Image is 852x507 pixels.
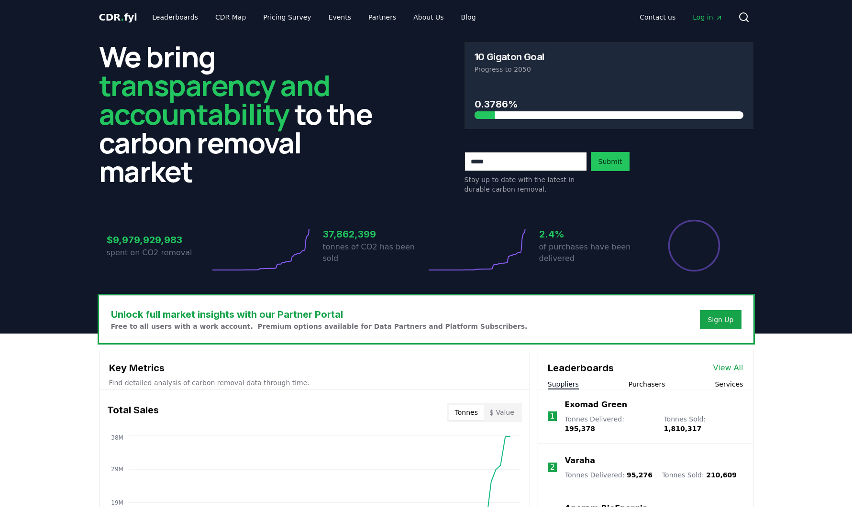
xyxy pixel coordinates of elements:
[111,307,528,322] h3: Unlock full market insights with our Partner Portal
[708,315,733,324] a: Sign Up
[564,425,595,432] span: 195,378
[664,414,743,433] p: Tonnes Sold :
[406,9,451,26] a: About Us
[255,9,319,26] a: Pricing Survey
[107,233,210,247] h3: $9,979,929,983
[591,152,630,171] button: Submit
[564,399,627,410] a: Exomad Green
[99,11,137,23] span: CDR fyi
[548,379,579,389] button: Suppliers
[465,175,587,194] p: Stay up to date with the latest in durable carbon removal.
[99,11,137,24] a: CDR.fyi
[565,455,595,466] a: Varaha
[713,362,743,374] a: View All
[109,361,520,375] h3: Key Metrics
[475,97,743,111] h3: 0.3786%
[454,9,484,26] a: Blog
[550,462,555,473] p: 2
[208,9,254,26] a: CDR Map
[475,65,743,74] p: Progress to 2050
[99,42,388,185] h2: We bring to the carbon removal market
[109,378,520,388] p: Find detailed analysis of carbon removal data through time.
[685,9,730,26] a: Log in
[629,379,665,389] button: Purchasers
[667,219,721,272] div: Percentage of sales delivered
[111,434,123,441] tspan: 38M
[484,405,520,420] button: $ Value
[627,471,653,479] span: 95,276
[111,499,123,506] tspan: 19M
[662,470,737,480] p: Tonnes Sold :
[632,9,683,26] a: Contact us
[565,470,653,480] p: Tonnes Delivered :
[111,322,528,331] p: Free to all users with a work account. Premium options available for Data Partners and Platform S...
[664,425,701,432] span: 1,810,317
[632,9,730,26] nav: Main
[144,9,483,26] nav: Main
[693,12,722,22] span: Log in
[323,227,426,241] h3: 37,862,399
[539,227,642,241] h3: 2.4%
[548,361,614,375] h3: Leaderboards
[449,405,484,420] button: Tonnes
[715,379,743,389] button: Services
[361,9,404,26] a: Partners
[323,241,426,264] p: tonnes of CO2 has been sold
[121,11,124,23] span: .
[706,471,737,479] span: 210,609
[475,52,544,62] h3: 10 Gigaton Goal
[107,247,210,259] p: spent on CO2 removal
[700,310,741,329] button: Sign Up
[539,241,642,264] p: of purchases have been delivered
[107,403,159,422] h3: Total Sales
[111,466,123,473] tspan: 29M
[321,9,359,26] a: Events
[550,410,554,422] p: 1
[564,414,654,433] p: Tonnes Delivered :
[99,65,330,133] span: transparency and accountability
[144,9,206,26] a: Leaderboards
